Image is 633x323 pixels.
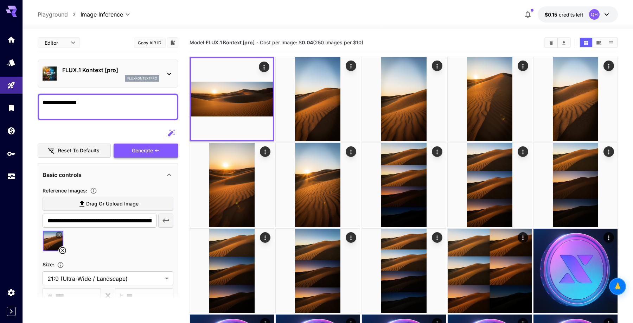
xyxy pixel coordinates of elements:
span: Drag or upload image [86,199,139,208]
button: Show images in video view [593,38,605,47]
b: FLUX.1 Kontext [pro] [206,39,255,45]
button: Download All [558,38,570,47]
div: Library [7,103,15,112]
div: Actions [518,232,528,243]
span: Reference Images : [43,188,87,194]
span: Image Inference [81,10,123,19]
div: Actions [431,61,442,71]
div: Clear ImagesDownload All [544,37,571,48]
span: credits left [559,12,583,18]
div: Actions [259,62,269,72]
button: Adjust the dimensions of the generated image by specifying its width and height in pixels, or sel... [54,261,67,268]
button: Show images in grid view [580,38,592,47]
div: Models [7,58,15,67]
div: Basic controls [43,166,173,183]
span: Cost per image: $ (250 images per $10) [260,39,363,45]
img: 9k= [533,57,618,141]
div: Actions [346,146,356,157]
span: Editor [45,39,66,46]
button: Expand sidebar [7,307,16,316]
div: Home [7,35,15,44]
img: 9k= [191,58,273,140]
button: Clear Images [545,38,557,47]
img: 2Q== [448,57,532,141]
div: Usage [7,172,15,181]
div: Actions [260,232,270,243]
span: $0.15 [545,12,559,18]
img: 9k= [276,57,360,141]
div: QH [589,9,600,20]
img: 2Q== [362,143,446,227]
button: Show images in list view [605,38,617,47]
b: 0.04 [302,39,313,45]
div: Actions [431,146,442,157]
label: Drag or upload image [43,197,173,211]
div: Actions [603,61,614,71]
span: Generate [132,146,153,155]
div: Actions [346,61,356,71]
img: Z [533,229,618,313]
img: 9k= [533,143,618,227]
img: 9k= [448,143,532,227]
img: 2Q== [190,143,274,227]
span: Size : [43,261,54,267]
p: Basic controls [43,171,82,179]
button: Reset to defaults [38,144,111,158]
div: Actions [603,146,614,157]
nav: breadcrumb [38,10,81,19]
a: Playground [38,10,68,19]
div: API Keys [7,149,15,158]
span: 21:9 (Ultra-Wide / Landscape) [47,274,162,283]
span: Model: [190,39,255,45]
img: 9k= [448,229,532,313]
div: Playground [7,81,15,90]
div: Actions [518,146,528,157]
div: Show images in grid viewShow images in video viewShow images in list view [579,37,618,48]
img: Z [276,143,360,227]
div: $0.148 [545,11,583,18]
button: Copy AIR ID [134,38,166,48]
img: 9k= [362,229,446,313]
button: Upload a reference image to guide the result. This is needed for Image-to-Image or Inpainting. Su... [87,187,100,194]
p: fluxkontextpro [127,76,157,81]
button: Add to library [170,38,176,47]
div: Quick Prayer [609,278,626,295]
div: Actions [346,232,356,243]
div: Settings [7,288,15,297]
img: 2Q== [190,229,274,313]
div: Actions [518,61,528,71]
button: $0.148QH [538,6,618,23]
p: FLUX.1 Kontext [pro] [62,66,159,74]
div: Wallet [7,126,15,135]
div: Actions [260,146,270,157]
button: Generate [114,144,178,158]
div: Actions [603,232,614,243]
div: FLUX.1 Kontext [pro]fluxkontextpro [43,63,173,84]
p: · [256,38,258,47]
img: Z [276,229,360,313]
div: Actions [431,232,442,243]
img: 2Q== [362,57,446,141]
